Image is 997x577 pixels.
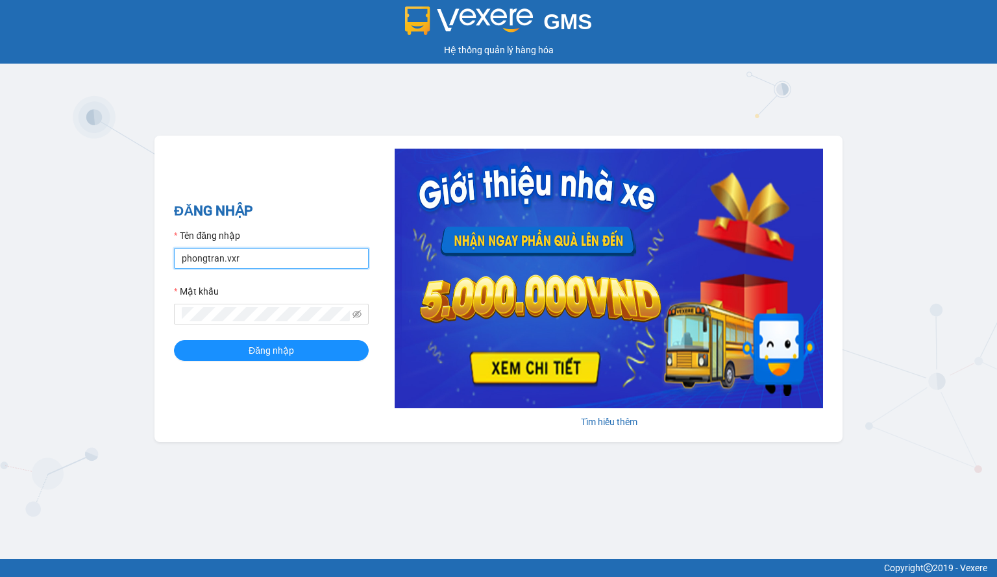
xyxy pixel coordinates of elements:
[174,248,369,269] input: Tên đăng nhập
[10,561,987,575] div: Copyright 2019 - Vexere
[182,307,350,321] input: Mật khẩu
[405,19,593,30] a: GMS
[174,340,369,361] button: Đăng nhập
[405,6,534,35] img: logo 2
[924,563,933,572] span: copyright
[3,43,994,57] div: Hệ thống quản lý hàng hóa
[395,415,823,429] div: Tìm hiểu thêm
[174,228,240,243] label: Tên đăng nhập
[174,201,369,222] h2: ĐĂNG NHẬP
[249,343,294,358] span: Đăng nhập
[543,10,592,34] span: GMS
[352,310,362,319] span: eye-invisible
[174,284,219,299] label: Mật khẩu
[395,149,823,408] img: banner-0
